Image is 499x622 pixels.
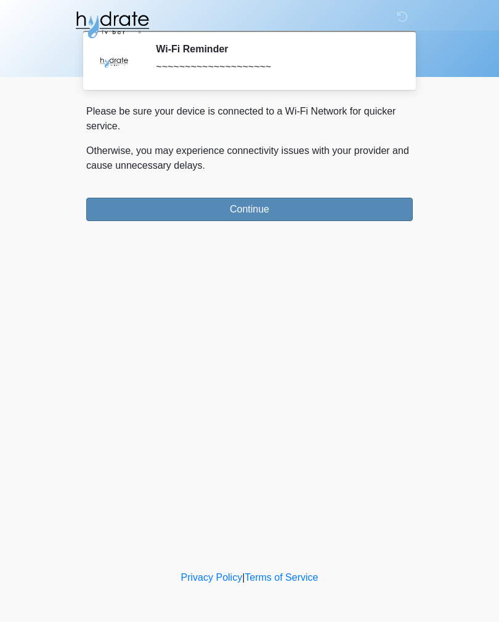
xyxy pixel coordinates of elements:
a: Privacy Policy [181,572,243,583]
a: | [242,572,245,583]
p: Otherwise, you may experience connectivity issues with your provider and cause unnecessary delays [86,143,413,173]
p: Please be sure your device is connected to a Wi-Fi Network for quicker service. [86,104,413,134]
span: . [203,160,205,171]
img: Hydrate IV Bar - Fort Collins Logo [74,9,150,40]
div: ~~~~~~~~~~~~~~~~~~~~ [156,60,394,75]
a: Terms of Service [245,572,318,583]
button: Continue [86,198,413,221]
img: Agent Avatar [95,43,132,80]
